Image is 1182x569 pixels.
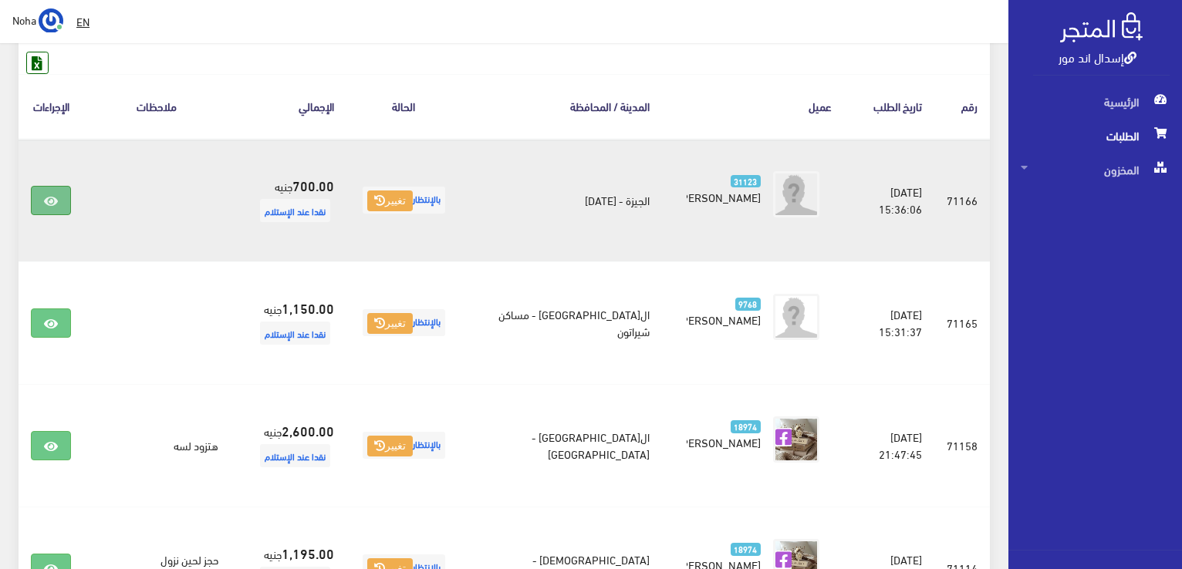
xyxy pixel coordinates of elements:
[292,175,334,195] strong: 700.00
[1059,45,1136,68] a: إسدال اند مور
[844,74,934,138] th: تاريخ الطلب
[231,261,346,384] td: جنيه
[934,384,990,507] td: 71158
[844,261,934,384] td: [DATE] 15:31:37
[1008,85,1182,119] a: الرئيسية
[19,74,83,138] th: الإجراءات
[735,298,761,311] span: 9768
[363,187,445,214] span: بالإنتظار
[678,308,761,330] span: [PERSON_NAME]
[662,74,844,138] th: عميل
[282,543,334,563] strong: 1,195.00
[12,8,63,32] a: ... Noha
[461,261,662,384] td: ال[GEOGRAPHIC_DATA] - مساكن شيراتون
[461,384,662,507] td: ال[GEOGRAPHIC_DATA] - [GEOGRAPHIC_DATA]
[934,261,990,384] td: 71165
[282,420,334,440] strong: 2,600.00
[731,543,761,556] span: 18974
[83,384,231,507] td: هتزود لسه
[12,10,36,29] span: Noha
[461,74,662,138] th: المدينة / المحافظة
[461,139,662,262] td: الجيزة - [DATE]
[773,416,819,463] img: picture
[1008,153,1182,187] a: المخزون
[773,171,819,217] img: avatar.png
[731,420,761,433] span: 18974
[1008,119,1182,153] a: الطلبات
[1021,85,1170,119] span: الرئيسية
[260,199,330,222] span: نقدا عند الإستلام
[231,384,346,507] td: جنيه
[687,416,761,450] a: 18974 [PERSON_NAME]
[367,436,413,457] button: تغيير
[1060,12,1143,42] img: .
[39,8,63,33] img: ...
[773,294,819,340] img: avatar.png
[363,309,445,336] span: بالإنتظار
[70,8,96,35] a: EN
[363,432,445,459] span: بالإنتظار
[260,322,330,345] span: نقدا عند الإستلام
[844,384,934,507] td: [DATE] 21:47:45
[678,431,761,453] span: [PERSON_NAME]
[934,74,990,138] th: رقم
[1021,153,1170,187] span: المخزون
[231,74,346,138] th: اﻹجمالي
[282,298,334,318] strong: 1,150.00
[687,294,761,328] a: 9768 [PERSON_NAME]
[83,74,231,138] th: ملاحظات
[731,175,761,188] span: 31123
[76,12,89,31] u: EN
[260,444,330,467] span: نقدا عند الإستلام
[844,139,934,262] td: [DATE] 15:36:06
[367,190,413,212] button: تغيير
[678,186,761,207] span: [PERSON_NAME]
[346,74,461,138] th: الحالة
[231,139,346,262] td: جنيه
[1021,119,1170,153] span: الطلبات
[934,139,990,262] td: 71166
[687,171,761,205] a: 31123 [PERSON_NAME]
[367,313,413,335] button: تغيير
